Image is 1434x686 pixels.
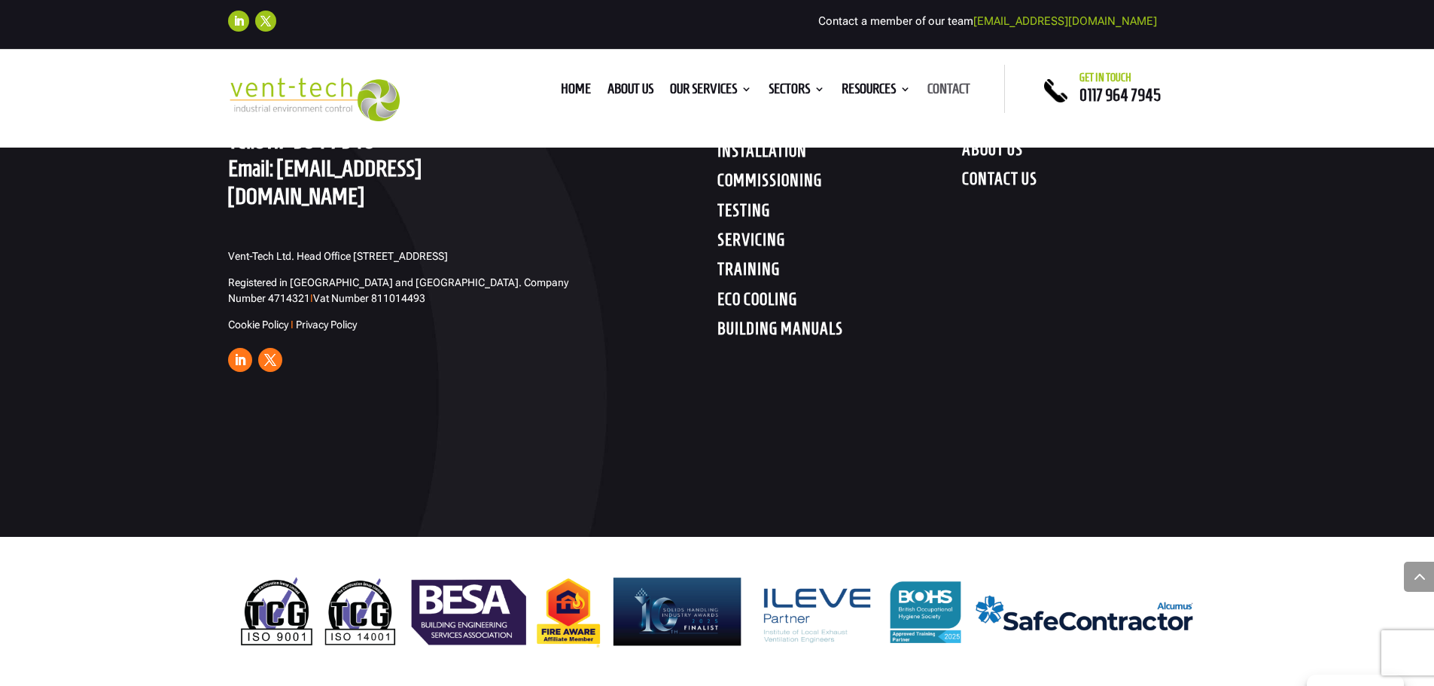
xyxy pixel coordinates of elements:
span: Email: [228,155,273,181]
a: Follow on X [258,348,282,372]
span: Registered in [GEOGRAPHIC_DATA] and [GEOGRAPHIC_DATA]. Company Number 4714321 Vat Number 811014493 [228,276,568,304]
h4: ABOUT US [962,139,1207,166]
a: Follow on LinkedIn [228,11,249,32]
img: 2023-09-27T08_35_16.549ZVENT-TECH---Clear-background [228,78,400,122]
span: I [310,292,313,304]
a: Home [561,84,591,100]
h4: CONTACT US [962,169,1207,196]
h4: SERVICING [717,230,962,257]
span: Get in touch [1079,72,1131,84]
img: Email footer Apr 25 [228,567,1207,657]
a: Cookie Policy [228,319,288,331]
h4: INSTALLATION [717,141,962,168]
h4: COMMISSIONING [717,170,962,197]
h4: TRAINING [717,259,962,286]
a: Follow on X [255,11,276,32]
a: Privacy Policy [296,319,357,331]
a: [EMAIL_ADDRESS][DOMAIN_NAME] [228,155,422,209]
a: 0117 964 7945 [1079,86,1161,104]
span: Vent-Tech Ltd. Head Office [STREET_ADDRESS] [228,250,448,262]
span: Contact a member of our team [818,14,1157,28]
h4: TESTING [717,200,962,227]
a: [EMAIL_ADDRESS][DOMAIN_NAME] [973,14,1157,28]
h4: ECO COOLING [717,289,962,316]
span: I [291,319,294,331]
a: Sectors [769,84,825,100]
a: Resources [842,84,911,100]
a: Our Services [670,84,752,100]
a: Contact [927,84,970,100]
a: About us [607,84,653,100]
a: Follow on LinkedIn [228,348,252,372]
h4: BUILDING MANUALS [717,319,962,346]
